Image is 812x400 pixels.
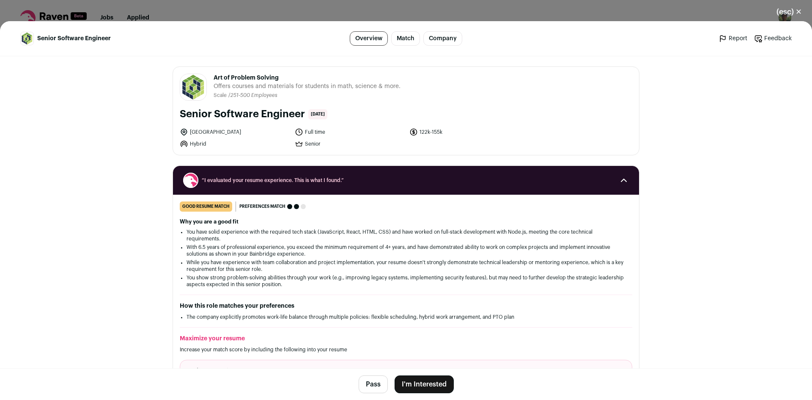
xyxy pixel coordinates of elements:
[180,74,206,100] img: 3d2eb78642daa599420734c0387264819107c3c84b10b112b16dc158d3cff077.jpg
[719,34,747,43] a: Report
[228,92,277,99] li: /
[295,140,405,148] li: Senior
[187,244,625,257] li: With 6.5 years of professional experience, you exceed the minimum requirement of 4+ years, and ha...
[202,177,610,184] span: “I evaluated your resume experience. This is what I found.”
[180,140,290,148] li: Hybrid
[180,201,232,212] div: good resume match
[180,108,305,121] h1: Senior Software Engineer
[350,31,388,46] a: Overview
[187,314,625,320] li: The company explicitly promotes work-life balance through multiple policies: flexible scheduling,...
[187,274,625,288] li: You show strong problem-solving abilities through your work (e.g., improving legacy systems, impl...
[214,74,401,82] span: Art of Problem Solving
[359,375,388,393] button: Pass
[766,3,812,21] button: Close modal
[187,259,625,273] li: While you have experience with team collaboration and project implementation, your resume doesn't...
[391,31,420,46] a: Match
[409,128,519,136] li: 122k-155k
[37,34,111,43] span: Senior Software Engineer
[754,34,792,43] a: Feedback
[214,82,401,91] span: Offers courses and materials for students in math, science & more.
[230,93,277,98] span: 251-500 Employees
[423,31,462,46] a: Company
[180,346,632,353] p: Increase your match score by including the following into your resume
[239,202,285,211] span: Preferences match
[180,302,632,310] h2: How this role matches your preferences
[180,334,632,343] h2: Maximize your resume
[308,109,327,119] span: [DATE]
[295,128,405,136] li: Full time
[395,375,454,393] button: I'm Interested
[187,229,625,242] li: You have solid experience with the required tech stack (JavaScript, React, HTML, CSS) and have wo...
[214,92,228,99] li: Scale
[21,32,33,45] img: 3d2eb78642daa599420734c0387264819107c3c84b10b112b16dc158d3cff077.jpg
[180,128,290,136] li: [GEOGRAPHIC_DATA]
[180,218,632,225] h2: Why you are a good fit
